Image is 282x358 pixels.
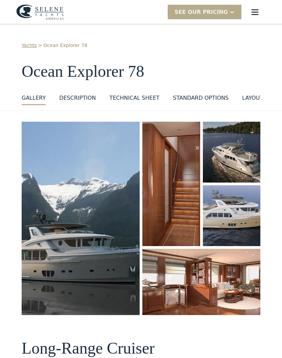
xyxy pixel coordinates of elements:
[242,94,263,105] a: layout
[22,94,46,105] a: GALLERY
[38,42,42,49] div: >
[173,94,229,102] div: standard options
[203,185,261,246] a: open lightbox
[109,94,159,102] div: Technical sheet
[22,94,46,102] div: GALLERY
[22,42,37,49] a: Yachts
[59,94,96,105] a: DESCRIPTION
[59,94,96,102] div: DESCRIPTION
[22,122,140,315] a: open lightbox
[22,63,260,80] h1: Ocean Explorer 78
[142,122,200,246] a: open lightbox
[142,249,260,315] a: open lightbox
[43,42,87,49] a: Ocean Explorer 78
[203,122,261,183] a: open lightbox
[173,94,229,105] a: standard options
[16,4,64,20] a: home
[168,5,241,19] div: SEE Our Pricing
[242,94,263,102] div: layout
[16,4,64,20] img: logo
[109,94,159,105] a: Technical sheet
[174,8,228,16] div: SEE Our Pricing
[22,339,260,357] h2: Long-Range Cruiser
[244,1,266,23] div: menu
